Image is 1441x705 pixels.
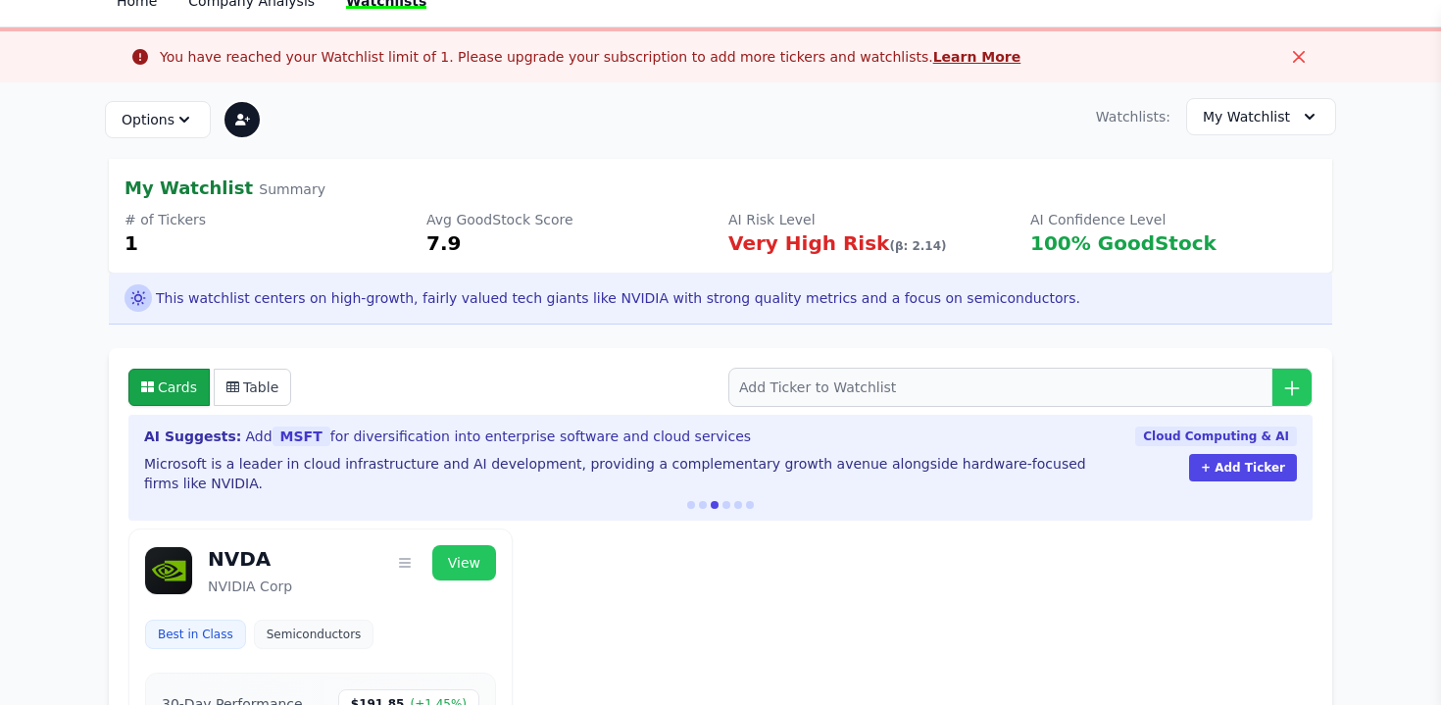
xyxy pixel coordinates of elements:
h2: NVDA [208,545,271,573]
div: Very High Risk [728,229,1015,257]
span: Summary [259,181,325,197]
span: Semiconductors [267,627,362,642]
span: AI Suggests: [144,427,241,446]
span: My Watchlist [124,177,253,198]
span: MSFT [273,427,330,446]
span: This watchlist centers on high-growth, fairly valued tech giants like NVIDIA with strong quality ... [156,288,1080,308]
button: + Add Ticker [1189,454,1297,481]
span: Best in Class [158,627,233,642]
p: NVIDIA Corp [208,577,496,596]
span: (β: 2.14) [889,239,946,253]
div: You have reached your Watchlist limit of 1. Please upgrade your subscription to add more tickers ... [160,47,1020,67]
input: Add Ticker to Watchlist [728,368,1313,407]
div: View toggle [128,369,291,406]
div: Avg GoodStock Score [426,210,713,229]
div: 1 [124,229,411,257]
button: Table [214,369,291,406]
img: NVDA logo [145,547,192,594]
a: View [432,545,496,580]
button: My Watchlist [1186,98,1336,135]
span: Microsoft is a leader in cloud infrastructure and AI development, providing a complementary growt... [144,456,1086,491]
button: Options [105,101,211,138]
div: # of Tickers [124,210,411,229]
div: AI Risk Level [728,210,1015,229]
span: My Watchlist [1203,107,1290,126]
button: Cards [128,369,210,406]
span: Cloud Computing & AI [1135,427,1297,446]
button: Learn More [933,47,1021,67]
div: 100% GoodStock [1030,229,1317,257]
span: Add for diversification into enterprise software and cloud services [245,427,751,446]
span: Ask AI [124,284,152,312]
button: Close [1283,41,1315,73]
div: AI Confidence Level [1030,210,1317,229]
span: Watchlists: [1096,107,1170,126]
div: 7.9 [426,229,713,257]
